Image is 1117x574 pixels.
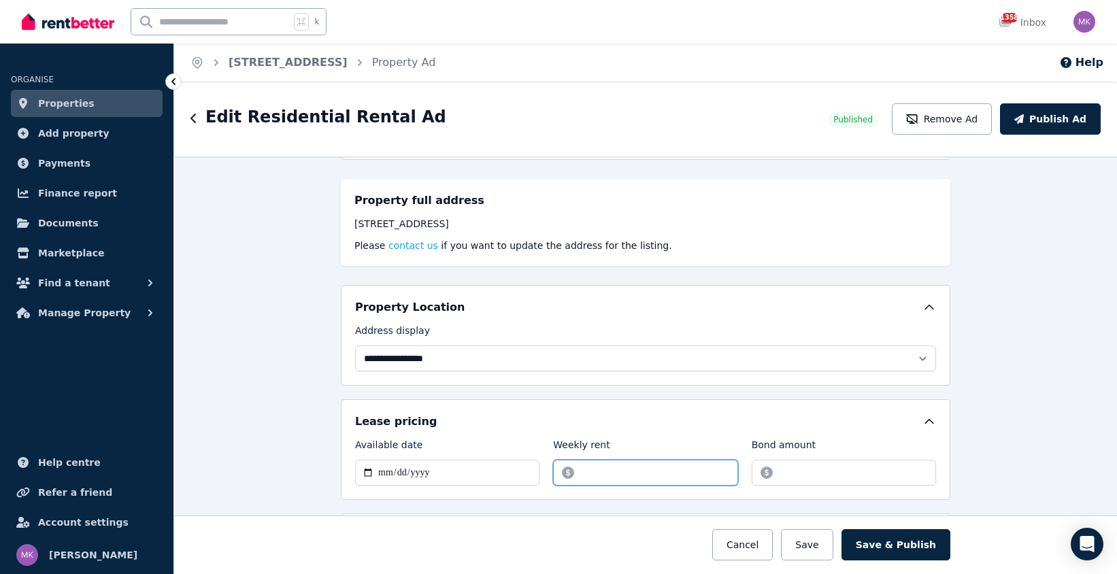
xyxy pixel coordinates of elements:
button: Publish Ad [1000,103,1101,135]
a: Properties [11,90,163,117]
span: Documents [38,215,99,231]
a: Property Ad [372,56,436,69]
h5: Property full address [354,192,484,209]
a: Add property [11,120,163,147]
img: Maor Kirsner [1073,11,1095,33]
button: Save [781,529,833,560]
button: Find a tenant [11,269,163,297]
span: Account settings [38,514,129,530]
a: Marketplace [11,239,163,267]
div: Inbox [999,16,1046,29]
a: Finance report [11,180,163,207]
span: ORGANISE [11,75,54,84]
span: Add property [38,125,110,141]
button: Cancel [712,529,773,560]
a: Documents [11,209,163,237]
label: Weekly rent [553,438,610,457]
a: Refer a friend [11,479,163,506]
div: Open Intercom Messenger [1071,528,1103,560]
a: Payments [11,150,163,177]
h5: Property Location [355,299,465,316]
label: Available date [355,438,422,457]
label: Bond amount [752,438,816,457]
span: k [314,16,319,27]
span: Marketplace [38,245,104,261]
label: Address display [355,324,430,343]
button: Help [1059,54,1103,71]
span: Help centre [38,454,101,471]
button: contact us [388,239,438,252]
p: Please if you want to update the address for the listing. [354,239,937,252]
div: [STREET_ADDRESS] [354,217,937,231]
span: 1358 [1001,13,1018,22]
img: Maor Kirsner [16,544,38,566]
button: Manage Property [11,299,163,326]
button: Remove Ad [892,103,992,135]
span: Manage Property [38,305,131,321]
button: Save & Publish [841,529,950,560]
h5: Lease pricing [355,413,437,430]
span: Properties [38,95,95,112]
a: Help centre [11,449,163,476]
a: Account settings [11,509,163,536]
span: Finance report [38,185,117,201]
h1: Edit Residential Rental Ad [205,106,446,128]
span: Find a tenant [38,275,110,291]
span: Published [833,114,873,125]
img: RentBetter [22,12,114,32]
span: Refer a friend [38,484,112,501]
a: [STREET_ADDRESS] [229,56,348,69]
nav: Breadcrumb [174,44,452,82]
span: Payments [38,155,90,171]
span: [PERSON_NAME] [49,547,137,563]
